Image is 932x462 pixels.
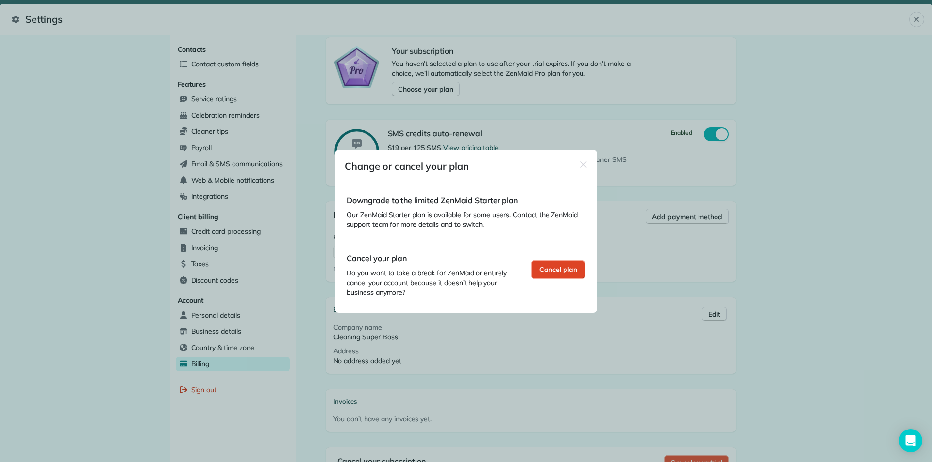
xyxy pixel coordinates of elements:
span: Cancel plan [539,265,577,274]
span: Our ZenMaid Starter plan is available for some users. Contact the ZenMaid support team for more d... [347,210,585,229]
span: Do you want to take a break for ZenMaid or entirely cancel your account because it doesn’t help y... [347,268,512,297]
span: Downgrade to the limited ZenMaid Starter plan [347,195,518,205]
h1: Change or cancel your plan [345,159,469,173]
button: Cancel plan [531,260,585,279]
span: Cancel your plan [347,254,407,263]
